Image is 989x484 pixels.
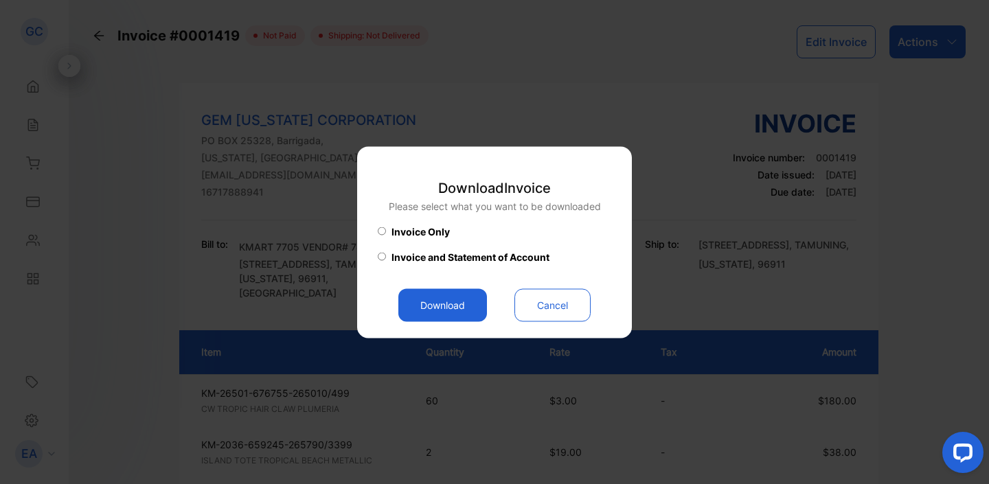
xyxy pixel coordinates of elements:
[514,288,591,321] button: Cancel
[398,288,487,321] button: Download
[391,224,450,238] span: Invoice Only
[391,249,549,264] span: Invoice and Statement of Account
[389,177,601,198] p: Download Invoice
[389,198,601,213] p: Please select what you want to be downloaded
[931,426,989,484] iframe: LiveChat chat widget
